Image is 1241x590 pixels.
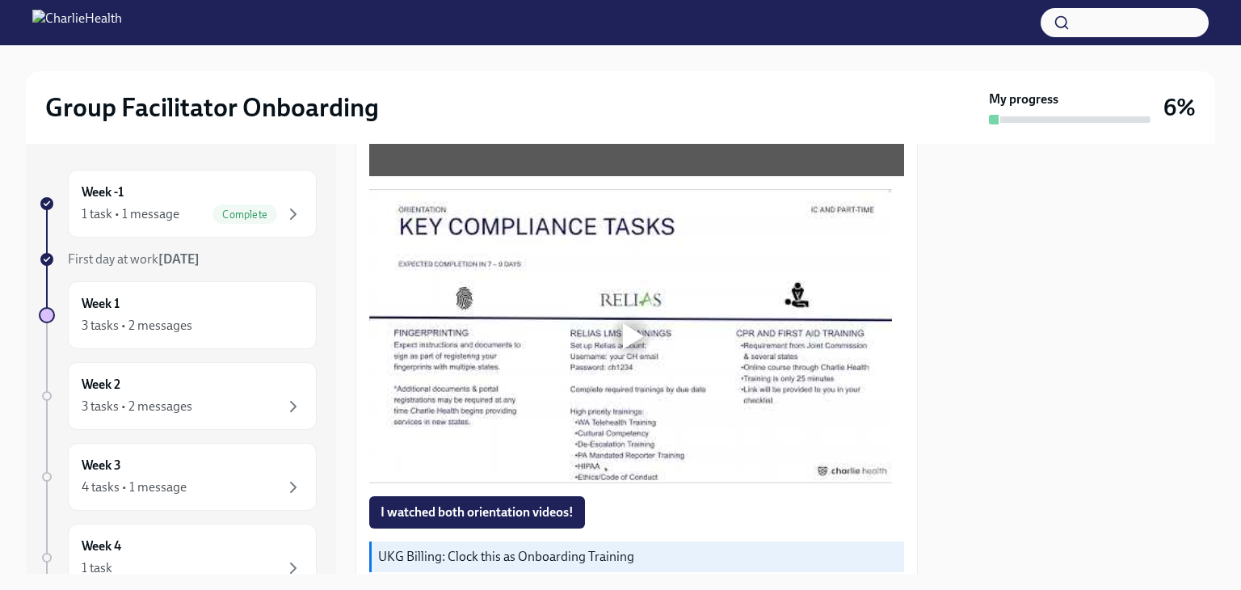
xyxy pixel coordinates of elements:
[82,205,179,223] div: 1 task • 1 message
[45,91,379,124] h2: Group Facilitator Onboarding
[39,170,317,238] a: Week -11 task • 1 messageComplete
[369,496,585,529] button: I watched both orientation videos!
[82,457,121,474] h6: Week 3
[32,10,122,36] img: CharlieHealth
[82,376,120,394] h6: Week 2
[39,281,317,349] a: Week 13 tasks • 2 messages
[82,183,124,201] h6: Week -1
[378,548,898,566] p: UKG Billing: Clock this as Onboarding Training
[82,398,192,415] div: 3 tasks • 2 messages
[82,559,112,577] div: 1 task
[989,91,1058,108] strong: My progress
[39,362,317,430] a: Week 23 tasks • 2 messages
[82,295,120,313] h6: Week 1
[158,251,200,267] strong: [DATE]
[1163,93,1196,122] h3: 6%
[82,317,192,335] div: 3 tasks • 2 messages
[82,478,187,496] div: 4 tasks • 1 message
[381,504,574,520] span: I watched both orientation videos!
[82,537,121,555] h6: Week 4
[68,251,200,267] span: First day at work
[39,251,317,268] a: First day at work[DATE]
[212,209,277,221] span: Complete
[39,443,317,511] a: Week 34 tasks • 1 message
